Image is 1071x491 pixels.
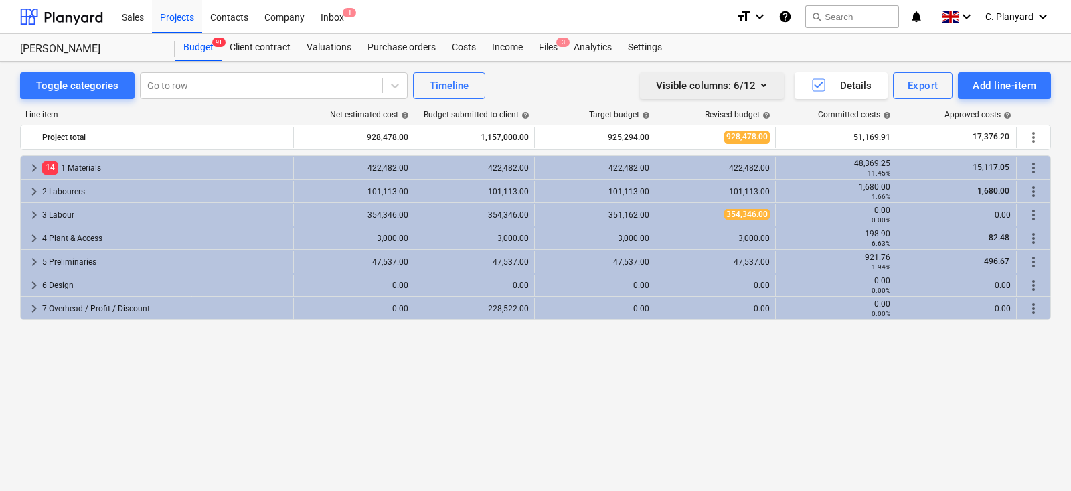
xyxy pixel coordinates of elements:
[420,187,529,196] div: 101,113.00
[910,9,923,25] i: notifications
[299,234,408,243] div: 3,000.00
[299,304,408,313] div: 0.00
[872,216,890,224] small: 0.00%
[781,182,890,201] div: 1,680.00
[811,77,872,94] div: Details
[620,34,670,61] a: Settings
[20,72,135,99] button: Toggle categories
[42,127,288,148] div: Project total
[299,257,408,267] div: 47,537.00
[299,281,408,290] div: 0.00
[413,72,485,99] button: Timeline
[42,251,288,273] div: 5 Preliminaries
[1025,230,1042,247] span: More actions
[1025,277,1042,293] span: More actions
[1025,160,1042,176] span: More actions
[484,34,531,61] a: Income
[531,34,566,61] div: Files
[724,209,770,220] span: 354,346.00
[795,72,888,99] button: Details
[299,187,408,196] div: 101,113.00
[661,257,770,267] div: 47,537.00
[20,42,159,56] div: [PERSON_NAME]
[175,34,222,61] a: Budget9+
[42,161,58,174] span: 14
[299,34,359,61] a: Valuations
[781,206,890,224] div: 0.00
[430,77,469,94] div: Timeline
[26,207,42,223] span: keyboard_arrow_right
[661,281,770,290] div: 0.00
[420,257,529,267] div: 47,537.00
[958,72,1051,99] button: Add line-item
[818,110,891,119] div: Committed costs
[959,9,975,25] i: keyboard_arrow_down
[781,159,890,178] div: 48,369.25
[26,301,42,317] span: keyboard_arrow_right
[540,304,649,313] div: 0.00
[566,34,620,61] a: Analytics
[330,110,409,119] div: Net estimated cost
[540,281,649,290] div: 0.00
[1025,129,1042,145] span: More actions
[26,254,42,270] span: keyboard_arrow_right
[589,110,650,119] div: Target budget
[778,9,792,25] i: Knowledge base
[26,277,42,293] span: keyboard_arrow_right
[902,210,1011,220] div: 0.00
[805,5,899,28] button: Search
[420,304,529,313] div: 228,522.00
[420,234,529,243] div: 3,000.00
[736,9,752,25] i: format_size
[36,77,118,94] div: Toggle categories
[908,77,938,94] div: Export
[656,77,768,94] div: Visible columns : 6/12
[661,187,770,196] div: 101,113.00
[781,299,890,318] div: 0.00
[540,210,649,220] div: 351,162.00
[519,111,529,119] span: help
[343,8,356,17] span: 1
[880,111,891,119] span: help
[42,181,288,202] div: 2 Labourers
[556,38,570,47] span: 3
[42,275,288,296] div: 6 Design
[540,163,649,173] div: 422,482.00
[971,163,1011,172] span: 15,117.05
[42,298,288,320] div: 7 Overhead / Profit / Discount
[987,233,1011,242] span: 82.48
[760,111,770,119] span: help
[781,276,890,295] div: 0.00
[639,111,650,119] span: help
[1004,427,1071,491] iframe: Chat Widget
[420,127,529,148] div: 1,157,000.00
[893,72,953,99] button: Export
[420,281,529,290] div: 0.00
[971,131,1011,143] span: 17,376.20
[872,287,890,294] small: 0.00%
[299,127,408,148] div: 928,478.00
[540,127,649,148] div: 925,294.00
[222,34,299,61] a: Client contract
[299,210,408,220] div: 354,346.00
[872,310,890,318] small: 0.00%
[781,253,890,271] div: 921.76
[424,110,529,119] div: Budget submitted to client
[976,186,1011,196] span: 1,680.00
[540,257,649,267] div: 47,537.00
[42,228,288,249] div: 4 Plant & Access
[444,34,484,61] a: Costs
[902,304,1011,313] div: 0.00
[359,34,444,61] div: Purchase orders
[973,77,1036,94] div: Add line-item
[872,263,890,271] small: 1.94%
[420,163,529,173] div: 422,482.00
[868,169,890,177] small: 11.45%
[42,204,288,226] div: 3 Labour
[299,163,408,173] div: 422,482.00
[175,34,222,61] div: Budget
